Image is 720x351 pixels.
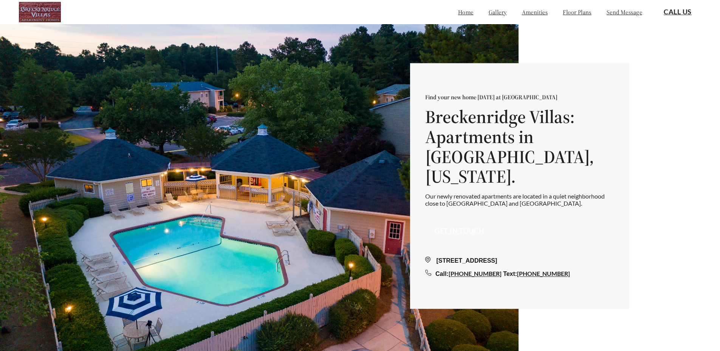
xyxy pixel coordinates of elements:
img: logo.png [19,2,61,22]
a: home [458,8,474,16]
p: Find your new home [DATE] at [GEOGRAPHIC_DATA] [425,93,614,101]
span: Text: [503,271,517,277]
a: gallery [489,8,507,16]
p: Our newly renovated apartments are located in a quiet neighborhood close to [GEOGRAPHIC_DATA] and... [425,193,614,207]
a: Call Us [664,8,692,16]
button: Call Us [654,3,701,21]
a: [PHONE_NUMBER] [449,270,502,277]
a: [PHONE_NUMBER] [517,270,570,277]
button: Get in touch [425,222,494,240]
a: amenities [522,8,548,16]
div: [STREET_ADDRESS] [425,257,614,266]
span: Call: [435,271,449,277]
a: Get in touch [435,227,485,235]
a: floor plans [563,8,591,16]
h1: Breckenridge Villas: Apartments in [GEOGRAPHIC_DATA], [US_STATE]. [425,107,614,186]
a: send message [607,8,642,16]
